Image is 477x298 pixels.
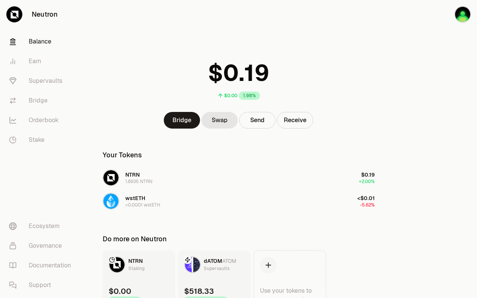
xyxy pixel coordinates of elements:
[224,93,237,99] div: $0.00
[3,216,82,236] a: Ecosystem
[185,257,192,272] img: dATOM Logo
[222,258,236,264] span: ATOM
[3,236,82,256] a: Governance
[357,195,375,202] span: <$0.01
[3,256,82,275] a: Documentation
[193,257,200,272] img: ATOM Logo
[103,234,167,244] div: Do more on Neutron
[3,275,82,295] a: Support
[3,91,82,110] a: Bridge
[3,71,82,91] a: Supervaults
[128,265,145,272] div: Staking
[103,170,118,185] img: NTRN Logo
[239,92,260,100] div: 1.98%
[125,178,152,185] div: 1.8935 NTRN
[204,265,229,272] div: Supervaults
[103,194,118,209] img: wstETH Logo
[3,110,82,130] a: Orderbook
[184,286,214,296] div: $518.33
[98,190,379,213] button: wstETH LogowstETH<0.0001 wstETH<$0.01-5.62%
[3,32,82,51] a: Balance
[202,112,238,129] a: Swap
[109,257,125,272] img: NTRN Logo
[125,202,160,208] div: <0.0001 wstETH
[454,6,471,23] img: Blue Ledger
[204,258,222,264] span: dATOM
[239,112,275,129] button: Send
[128,258,143,264] span: NTRN
[361,171,375,178] span: $0.19
[164,112,200,129] a: Bridge
[3,130,82,150] a: Stake
[125,195,145,202] span: wstETH
[125,171,140,178] span: NTRN
[103,150,142,160] div: Your Tokens
[277,112,313,129] button: Receive
[360,202,375,208] span: -5.62%
[359,178,375,185] span: +2.00%
[109,286,131,296] div: $0.00
[98,166,379,189] button: NTRN LogoNTRN1.8935 NTRN$0.19+2.00%
[3,51,82,71] a: Earn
